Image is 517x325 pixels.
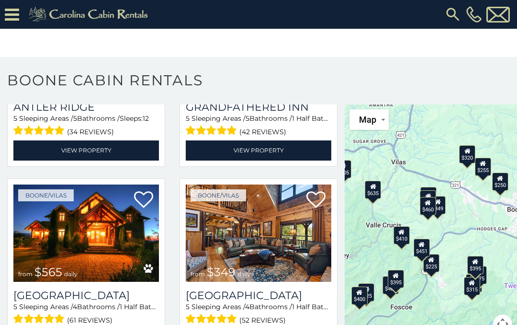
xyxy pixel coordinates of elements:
div: $451 [414,239,430,257]
div: $675 [471,266,487,284]
a: Wilderness Lodge from $565 daily [13,185,159,282]
span: from [18,270,33,278]
a: Boone/Vilas [191,189,246,201]
span: 5 [13,114,17,123]
div: $395 [388,270,404,288]
div: $410 [393,226,410,244]
div: $395 [467,256,483,274]
span: 5 [186,302,190,311]
a: Antler Ridge [13,101,159,114]
a: [GEOGRAPHIC_DATA] [186,289,331,302]
span: 1 Half Baths / [120,302,163,311]
a: View Property [186,140,331,160]
img: Wilderness Lodge [13,185,159,282]
div: $400 [351,287,368,305]
span: 1 Half Baths / [292,114,336,123]
span: daily [237,270,251,278]
div: $325 [358,283,374,302]
div: $565 [420,187,437,205]
a: Grandfathered Inn [186,101,331,114]
a: [GEOGRAPHIC_DATA] [13,289,159,302]
div: $485 [382,276,399,294]
h3: Diamond Creek Lodge [186,289,331,302]
span: 12 [143,114,149,123]
span: (42 reviews) [239,126,286,138]
img: search-regular.svg [444,6,461,23]
div: $225 [423,254,439,272]
button: Change map style [349,109,389,130]
a: Add to favorites [134,190,153,210]
a: Boone/Vilas [18,189,74,201]
span: 5 [73,114,77,123]
div: $349 [429,196,446,214]
span: 5 [186,114,190,123]
span: from [191,270,205,278]
a: View Property [13,140,159,160]
span: $565 [34,265,62,279]
div: $315 [464,277,480,295]
div: $460 [420,197,436,215]
img: Khaki-logo.png [24,5,156,24]
span: 4 [73,302,77,311]
div: $255 [475,158,491,176]
span: Map [359,115,376,125]
div: $250 [492,173,508,191]
span: 5 [13,302,17,311]
img: Diamond Creek Lodge [186,185,331,282]
h3: Wilderness Lodge [13,289,159,302]
span: daily [64,270,78,278]
div: $425 [420,190,436,209]
a: [PHONE_NUMBER] [464,6,484,23]
div: Sleeping Areas / Bathrooms / Sleeps: [186,114,331,138]
a: Add to favorites [306,190,326,210]
div: $635 [365,181,381,199]
span: 1 Half Baths / [292,302,336,311]
span: 5 [246,114,249,123]
div: $320 [459,145,475,163]
span: 4 [245,302,249,311]
a: Diamond Creek Lodge from $349 daily [186,185,331,282]
span: $349 [207,265,236,279]
span: (34 reviews) [67,126,114,138]
div: Sleeping Areas / Bathrooms / Sleeps: [13,114,159,138]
